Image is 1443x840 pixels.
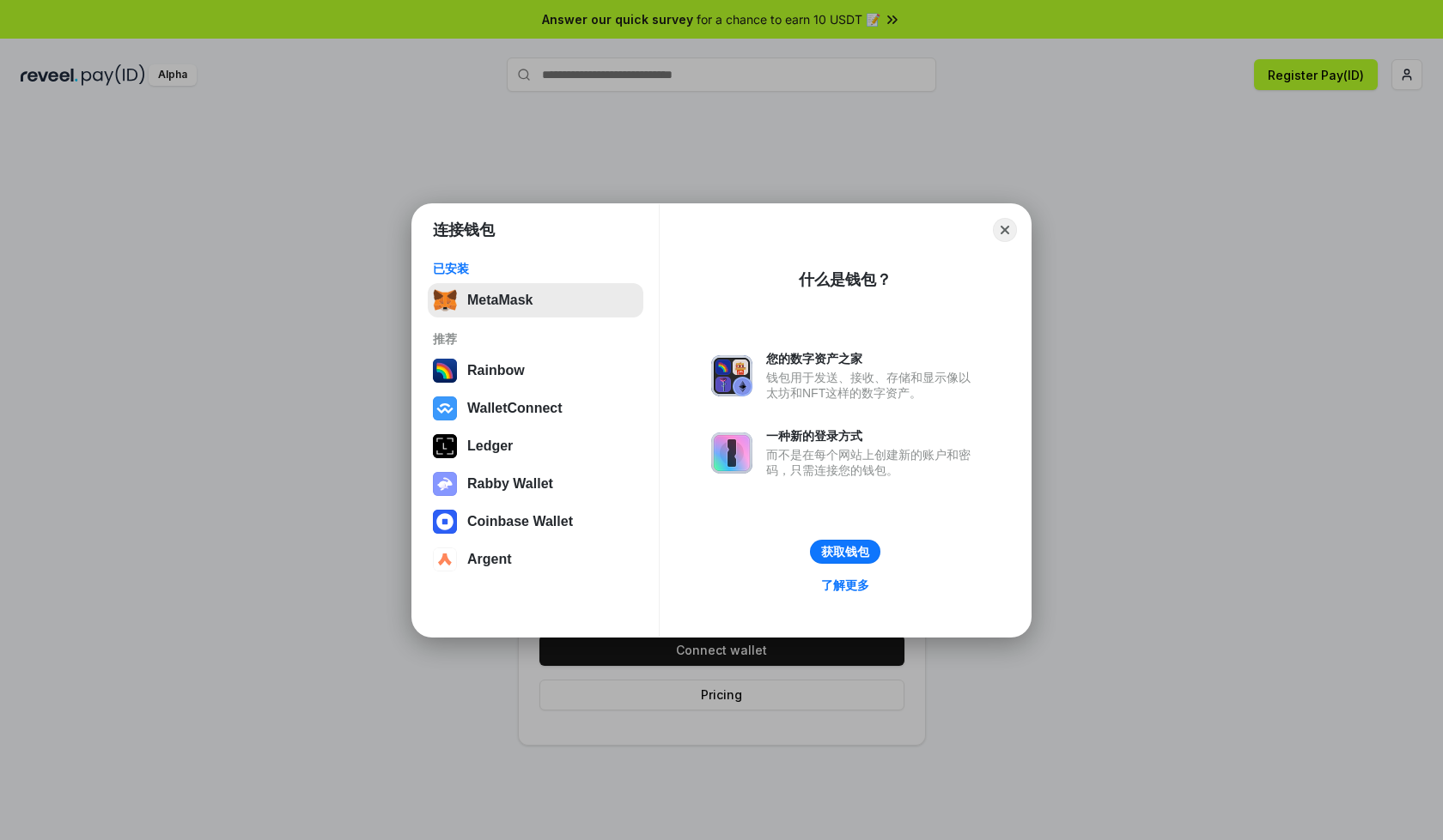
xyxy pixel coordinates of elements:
[433,547,457,571] img: svg+xml,%3Csvg%20width%3D%2228%22%20height%3D%2228%22%20viewBox%3D%220%200%2028%2028%22%20fill%3D...
[428,354,643,388] button: Rainbow
[467,293,533,308] div: MetaMask
[766,370,979,401] div: 钱包用于发送、接收、存储和显示像以太坊和NFT这样的数字资产。
[433,434,457,458] img: svg+xml,%3Csvg%20xmlns%3D%22http%3A%2F%2Fwww.w3.org%2F2000%2Fsvg%22%20width%3D%2228%22%20height%3...
[428,283,643,317] button: MetaMask
[433,396,457,420] img: svg+xml,%3Csvg%20width%3D%2228%22%20height%3D%2228%22%20viewBox%3D%220%200%2028%2028%22%20fill%3D...
[467,438,513,454] div: Ledger
[467,476,553,492] div: Rabby Wallet
[428,391,643,426] button: WalletConnect
[467,363,525,378] div: Rainbow
[467,401,563,416] div: WalletConnect
[711,432,752,474] img: svg+xml,%3Csvg%20xmlns%3D%22http%3A%2F%2Fwww.w3.org%2F2000%2Fsvg%22%20fill%3D%22none%22%20viewBox...
[799,269,892,290] div: 什么是钱包？
[433,288,457,312] img: svg+xml,%3Csvg%20fill%3D%22none%22%20height%3D%2233%22%20viewBox%3D%220%200%2035%2033%22%20width%...
[428,542,643,577] button: Argent
[811,574,880,596] a: 了解更多
[433,510,457,534] img: svg+xml,%3Csvg%20width%3D%2228%22%20height%3D%2228%22%20viewBox%3D%220%200%2028%2028%22%20fill%3D...
[428,467,643,501] button: Rabby Wallet
[428,505,643,539] button: Coinbase Wallet
[433,359,457,383] img: svg+xml,%3Csvg%20width%3D%22120%22%20height%3D%22120%22%20viewBox%3D%220%200%20120%20120%22%20fil...
[428,429,643,463] button: Ledger
[766,351,979,366] div: 您的数字资产之家
[766,447,979,478] div: 而不是在每个网站上创建新的账户和密码，只需连接您的钱包。
[433,220,495,240] h1: 连接钱包
[433,472,457,496] img: svg+xml,%3Csvg%20xmlns%3D%22http%3A%2F%2Fwww.w3.org%2F2000%2Fsvg%22%20fill%3D%22none%22%20viewBox...
[821,544,869,559] div: 获取钱包
[467,552,512,567] div: Argent
[433,261,638,276] div: 已安装
[821,577,869,593] div: 了解更多
[810,540,880,564] button: 获取钱包
[993,218,1017,242] button: Close
[467,514,573,529] div: Coinbase Wallet
[711,355,752,396] img: svg+xml,%3Csvg%20xmlns%3D%22http%3A%2F%2Fwww.w3.org%2F2000%2Fsvg%22%20fill%3D%22none%22%20viewBox...
[433,331,638,347] div: 推荐
[766,428,979,444] div: 一种新的登录方式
